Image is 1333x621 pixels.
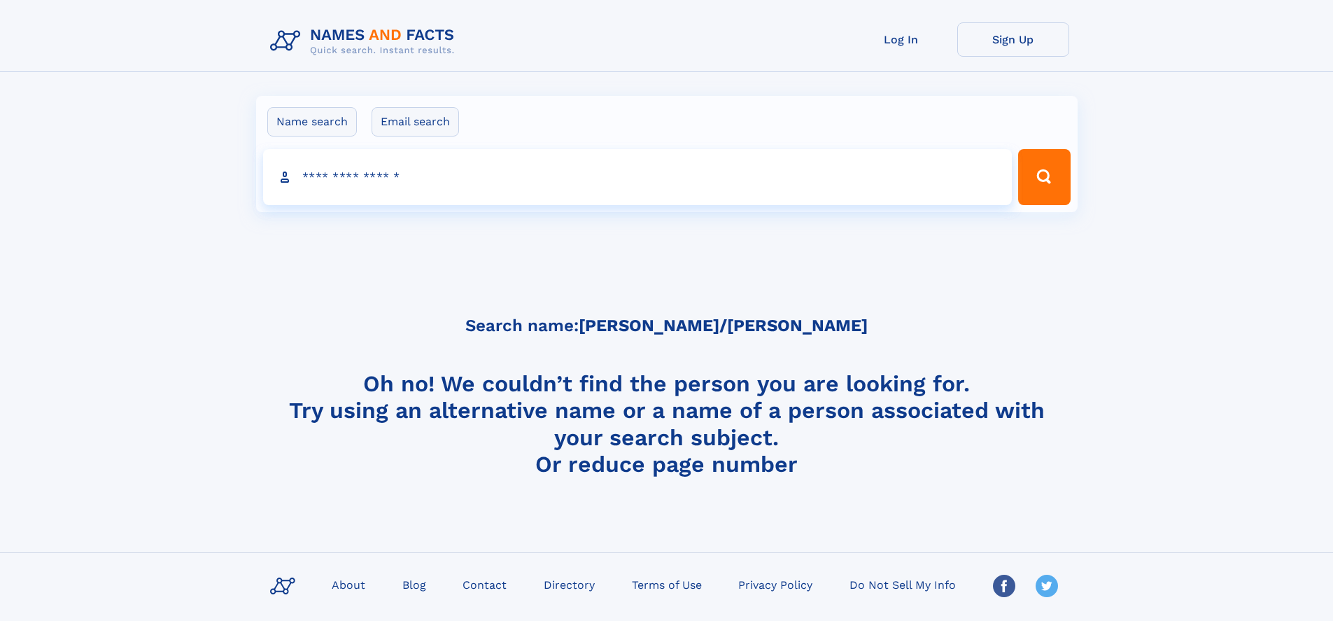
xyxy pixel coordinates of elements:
a: Terms of Use [626,574,707,594]
label: Email search [372,107,459,137]
a: Do Not Sell My Info [844,574,961,594]
button: Search Button [1018,149,1070,205]
img: Twitter [1036,575,1058,597]
a: Blog [397,574,432,594]
input: search input [263,149,1013,205]
img: Logo Names and Facts [265,22,466,60]
a: Log In [845,22,957,57]
a: Directory [538,574,600,594]
b: [PERSON_NAME]/[PERSON_NAME] [579,316,868,335]
img: Facebook [993,575,1015,597]
label: Name search [267,107,357,137]
a: Privacy Policy [733,574,818,594]
h4: Oh no! We couldn’t find the person you are looking for. Try using an alternative name or a name o... [265,370,1069,477]
a: About [326,574,371,594]
a: Contact [457,574,512,594]
h5: Search name: [465,316,868,335]
a: Sign Up [957,22,1069,57]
